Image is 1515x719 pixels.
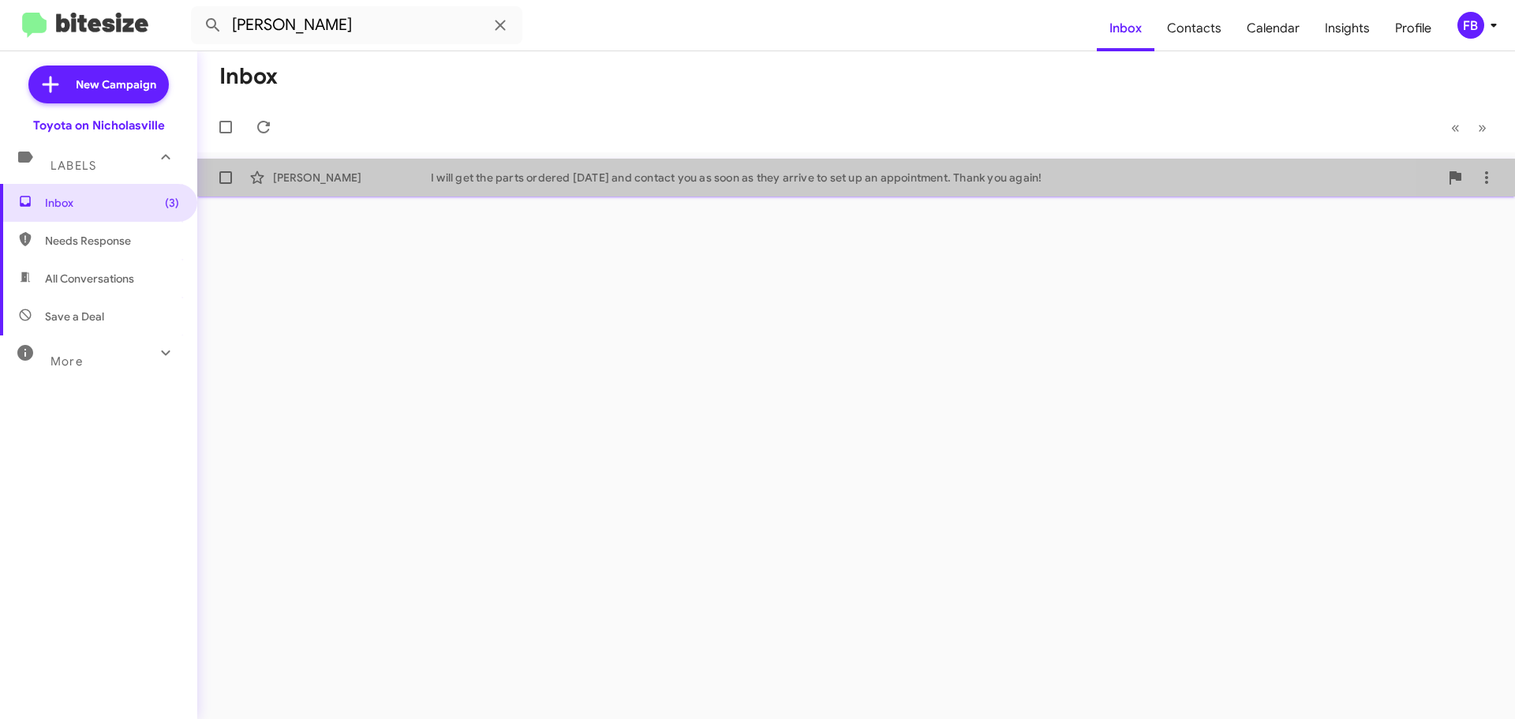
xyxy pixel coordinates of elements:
[1478,118,1487,137] span: »
[219,64,278,89] h1: Inbox
[1442,111,1469,144] button: Previous
[33,118,165,133] div: Toyota on Nicholasville
[45,309,104,324] span: Save a Deal
[1154,6,1234,51] a: Contacts
[1382,6,1444,51] a: Profile
[45,233,179,249] span: Needs Response
[45,271,134,286] span: All Conversations
[1097,6,1154,51] a: Inbox
[50,159,96,173] span: Labels
[50,354,83,369] span: More
[1442,111,1496,144] nav: Page navigation example
[76,77,156,92] span: New Campaign
[1312,6,1382,51] a: Insights
[1234,6,1312,51] a: Calendar
[431,170,1439,185] div: I will get the parts ordered [DATE] and contact you as soon as they arrive to set up an appointme...
[273,170,431,185] div: [PERSON_NAME]
[45,195,179,211] span: Inbox
[1468,111,1496,144] button: Next
[1457,12,1484,39] div: FB
[1444,12,1498,39] button: FB
[1451,118,1460,137] span: «
[191,6,522,44] input: Search
[28,66,169,103] a: New Campaign
[165,195,179,211] span: (3)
